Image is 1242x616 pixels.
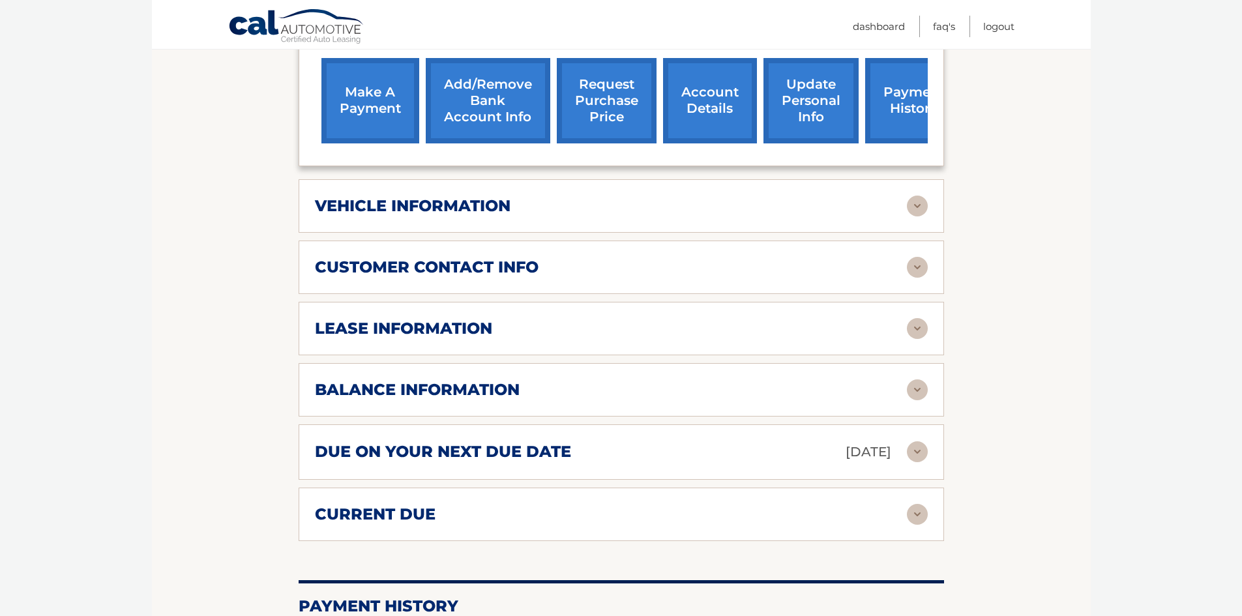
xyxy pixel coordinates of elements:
[846,441,891,463] p: [DATE]
[557,58,657,143] a: request purchase price
[426,58,550,143] a: Add/Remove bank account info
[228,8,365,46] a: Cal Automotive
[763,58,859,143] a: update personal info
[663,58,757,143] a: account details
[299,596,944,616] h2: Payment History
[933,16,955,37] a: FAQ's
[907,196,928,216] img: accordion-rest.svg
[983,16,1014,37] a: Logout
[907,504,928,525] img: accordion-rest.svg
[907,379,928,400] img: accordion-rest.svg
[907,318,928,339] img: accordion-rest.svg
[321,58,419,143] a: make a payment
[865,58,963,143] a: payment history
[315,442,571,462] h2: due on your next due date
[907,441,928,462] img: accordion-rest.svg
[315,319,492,338] h2: lease information
[315,257,539,277] h2: customer contact info
[315,380,520,400] h2: balance information
[315,505,436,524] h2: current due
[315,196,510,216] h2: vehicle information
[907,257,928,278] img: accordion-rest.svg
[853,16,905,37] a: Dashboard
